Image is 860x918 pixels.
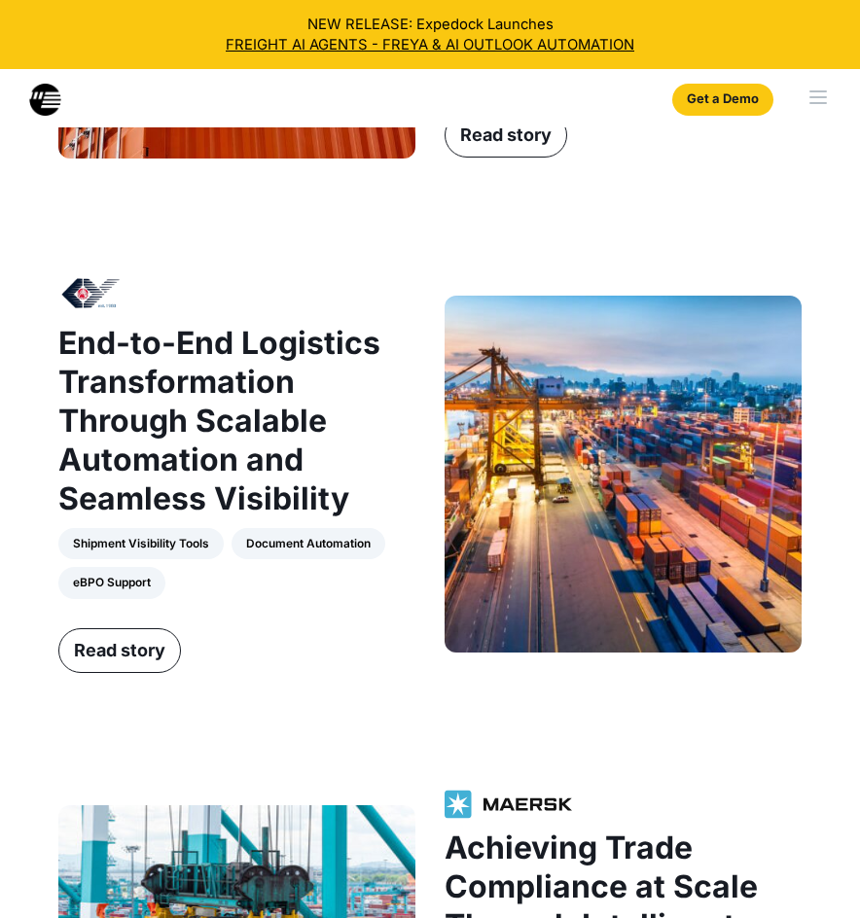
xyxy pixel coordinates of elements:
[445,113,567,158] a: Read story
[15,35,845,55] a: FREIGHT AI AGENTS - FREYA & AI OUTLOOK AUTOMATION
[58,324,380,517] strong: End-to-End Logistics Transformation Through Scalable Automation and Seamless Visibility
[58,628,181,673] a: Read story
[15,15,845,55] div: NEW RELEASE: Expedock Launches
[672,84,773,116] a: Get a Demo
